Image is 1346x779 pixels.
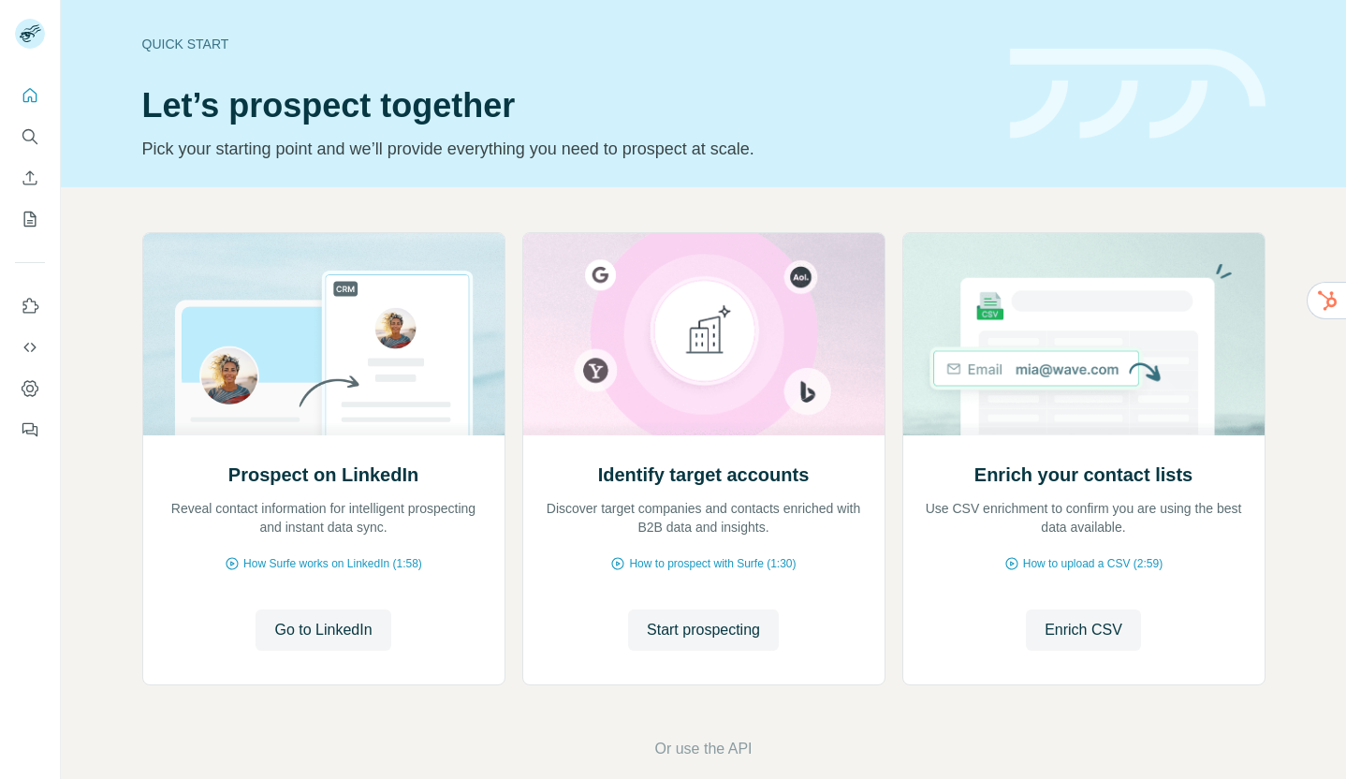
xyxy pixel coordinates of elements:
[1010,49,1266,140] img: banner
[974,462,1192,488] h2: Enrich your contact lists
[628,610,779,651] button: Start prospecting
[256,610,390,651] button: Go to LinkedIn
[15,202,45,236] button: My lists
[15,79,45,112] button: Quick start
[142,233,505,435] img: Prospect on LinkedIn
[15,289,45,323] button: Use Surfe on LinkedIn
[902,233,1266,435] img: Enrich your contact lists
[15,331,45,364] button: Use Surfe API
[654,738,752,760] button: Or use the API
[142,87,988,125] h1: Let’s prospect together
[1026,610,1141,651] button: Enrich CSV
[142,136,988,162] p: Pick your starting point and we’ll provide everything you need to prospect at scale.
[1023,555,1163,572] span: How to upload a CSV (2:59)
[647,619,760,641] span: Start prospecting
[142,35,988,53] div: Quick start
[15,120,45,154] button: Search
[15,372,45,405] button: Dashboard
[228,462,418,488] h2: Prospect on LinkedIn
[243,555,422,572] span: How Surfe works on LinkedIn (1:58)
[598,462,810,488] h2: Identify target accounts
[15,161,45,195] button: Enrich CSV
[922,499,1246,536] p: Use CSV enrichment to confirm you are using the best data available.
[1045,619,1122,641] span: Enrich CSV
[542,499,866,536] p: Discover target companies and contacts enriched with B2B data and insights.
[15,413,45,447] button: Feedback
[274,619,372,641] span: Go to LinkedIn
[522,233,885,435] img: Identify target accounts
[162,499,486,536] p: Reveal contact information for intelligent prospecting and instant data sync.
[629,555,796,572] span: How to prospect with Surfe (1:30)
